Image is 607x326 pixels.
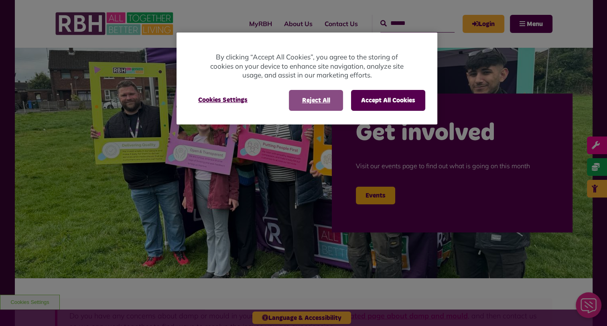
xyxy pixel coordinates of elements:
[177,33,437,124] div: Privacy
[189,90,257,110] button: Cookies Settings
[5,2,30,28] div: Close Web Assistant
[289,90,343,111] button: Reject All
[351,90,425,111] button: Accept All Cookies
[209,53,405,80] p: By clicking “Accept All Cookies”, you agree to the storing of cookies on your device to enhance s...
[177,33,437,124] div: Cookie banner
